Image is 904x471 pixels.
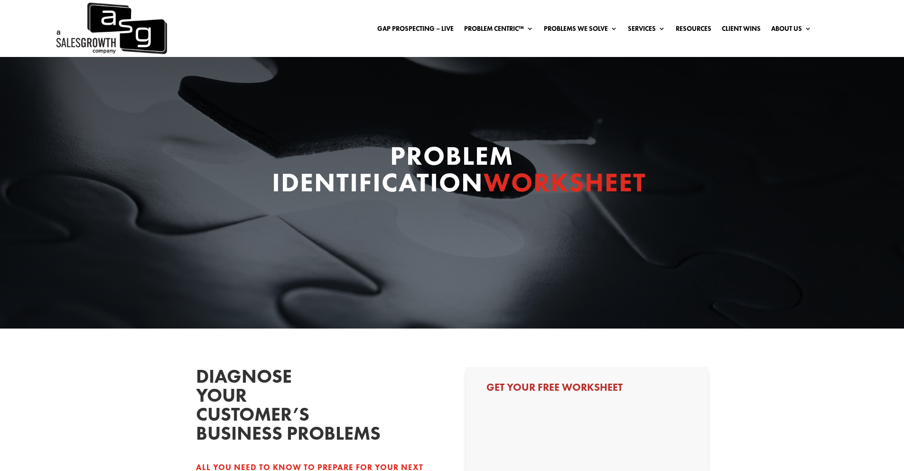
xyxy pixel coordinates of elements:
a: Services [628,25,665,36]
h3: Get Your Free Worksheet [486,382,688,397]
a: Problem Centric™ [464,25,533,36]
a: Gap Prospecting – LIVE [377,25,454,36]
a: Resources [676,25,711,36]
span: Worksheet [484,165,646,199]
a: Client Wins [722,25,761,36]
a: Problems We Solve [544,25,617,36]
h2: Diagnose your customer’s business problems [196,367,338,448]
h1: Problem Identification [272,142,633,200]
a: About Us [771,25,811,36]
